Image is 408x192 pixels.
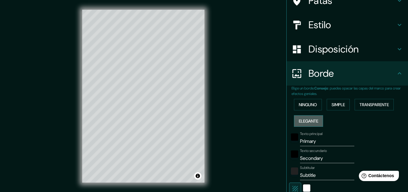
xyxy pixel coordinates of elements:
[291,167,298,175] button: color-222222
[287,37,408,61] div: Disposición
[294,99,322,110] button: Ninguno
[294,115,323,127] button: Elegante
[291,150,298,158] button: negro
[332,102,345,107] font: Simple
[355,99,394,110] button: Transparente
[299,118,318,124] font: Elegante
[354,168,401,185] iframe: Lanzador de widgets de ayuda
[292,86,314,91] font: Elige un borde.
[300,148,327,153] font: Texto secundario
[300,165,315,170] font: Subtitular
[287,13,408,37] div: Estilo
[309,43,359,56] font: Disposición
[309,67,334,80] font: Borde
[303,184,310,192] button: blanco
[327,99,350,110] button: Simple
[287,61,408,86] div: Borde
[292,86,401,96] font: : puedes opacar las capas del marco para crear efectos geniales.
[300,131,322,136] font: Texto principal
[359,102,389,107] font: Transparente
[291,133,298,141] button: negro
[299,102,317,107] font: Ninguno
[309,19,331,31] font: Estilo
[194,172,201,180] button: Activar o desactivar atribución
[314,86,328,91] font: Consejo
